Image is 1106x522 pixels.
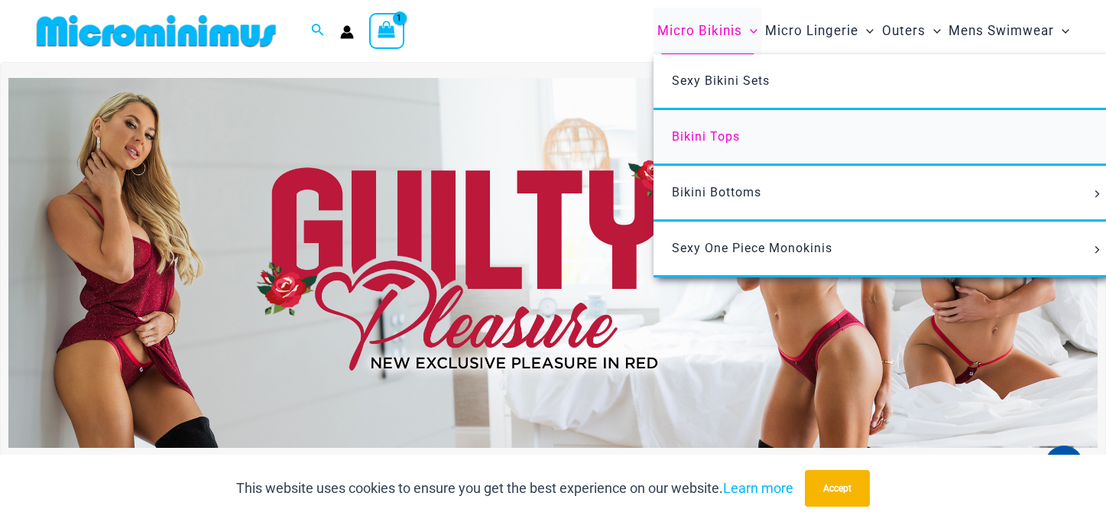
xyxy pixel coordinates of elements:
p: This website uses cookies to ensure you get the best experience on our website. [236,477,793,500]
span: Outers [882,11,926,50]
span: Sexy Bikini Sets [672,73,770,88]
span: Menu Toggle [742,11,757,50]
nav: Site Navigation [651,5,1075,57]
span: Bikini Tops [672,129,740,144]
a: Micro BikinisMenu ToggleMenu Toggle [654,8,761,54]
span: Menu Toggle [1089,190,1106,198]
img: Guilty Pleasures Red Lingerie [8,78,1098,448]
span: Micro Lingerie [765,11,858,50]
button: Accept [805,470,870,507]
a: Account icon link [340,25,354,39]
a: View Shopping Cart, 1 items [369,13,404,48]
a: Search icon link [311,21,325,41]
span: Micro Bikinis [657,11,742,50]
span: Mens Swimwear [949,11,1054,50]
a: Learn more [723,480,793,496]
span: Sexy One Piece Monokinis [672,241,832,255]
span: Bikini Bottoms [672,185,761,199]
span: Menu Toggle [858,11,874,50]
img: MM SHOP LOGO FLAT [31,14,282,48]
span: Menu Toggle [1054,11,1069,50]
a: OutersMenu ToggleMenu Toggle [878,8,945,54]
a: Micro LingerieMenu ToggleMenu Toggle [761,8,877,54]
span: Menu Toggle [926,11,941,50]
span: Menu Toggle [1089,246,1106,254]
a: Mens SwimwearMenu ToggleMenu Toggle [945,8,1073,54]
